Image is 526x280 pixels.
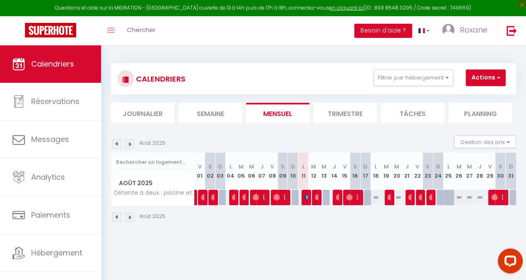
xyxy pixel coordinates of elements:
li: Mensuel [246,103,309,123]
abbr: V [270,163,274,171]
th: 23 [422,153,433,190]
input: Rechercher un logement... [116,155,190,170]
abbr: J [478,163,481,171]
th: 29 [485,153,495,190]
abbr: S [426,163,430,171]
img: Super Booking [25,23,76,37]
th: 28 [474,153,485,190]
button: Besoin d'aide ? [354,24,412,38]
th: 10 [288,153,298,190]
abbr: M [456,163,461,171]
th: 27 [464,153,474,190]
abbr: S [208,163,212,171]
abbr: V [488,163,492,171]
abbr: V [415,163,419,171]
th: 31 [506,153,516,190]
abbr: D [218,163,222,171]
h3: CALENDRIERS [134,69,185,88]
li: Trimestre [314,103,377,123]
abbr: M [249,163,254,171]
span: [PERSON_NAME] [336,189,339,205]
li: Tâches [381,103,444,123]
abbr: J [405,163,409,171]
abbr: D [509,163,513,171]
abbr: S [499,163,502,171]
th: 06 [246,153,257,190]
img: ... [442,24,454,36]
p: Août 2025 [139,139,165,147]
img: logout [506,25,517,36]
div: 260 [474,190,485,205]
th: 25 [443,153,454,190]
abbr: V [198,163,201,171]
span: Août 2025 [111,177,194,189]
abbr: D [291,163,295,171]
abbr: M [311,163,316,171]
span: [PERSON_NAME] [346,189,359,205]
abbr: D [363,163,368,171]
div: 260 [464,190,474,205]
th: 07 [257,153,267,190]
button: Actions [466,69,506,86]
th: 22 [412,153,422,190]
li: Planning [449,103,512,123]
div: 260 [391,190,402,205]
span: Chercher [127,25,156,34]
abbr: M [239,163,244,171]
a: Chercher [121,16,162,45]
th: 08 [267,153,277,190]
span: Calendriers [31,59,74,69]
th: 12 [309,153,319,190]
abbr: S [281,163,284,171]
th: 21 [402,153,412,190]
span: [PERSON_NAME] [211,189,214,205]
abbr: S [353,163,357,171]
button: Gestion des prix [454,136,516,148]
span: Paiements [31,210,70,220]
th: 01 [195,153,205,190]
abbr: J [333,163,336,171]
th: 05 [236,153,246,190]
span: Amandine Mascret [242,189,245,205]
abbr: L [375,163,377,171]
th: 14 [329,153,340,190]
span: Messages [31,134,69,144]
abbr: V [343,163,347,171]
abbr: D [436,163,440,171]
abbr: M [467,163,472,171]
a: ... Roxane [436,16,498,45]
span: [PERSON_NAME] [304,189,308,205]
th: 24 [433,153,443,190]
th: 11 [298,153,309,190]
span: [PERSON_NAME] [201,189,204,205]
span: Thibàùt Frày [387,189,390,205]
th: 03 [215,153,225,190]
abbr: L [447,163,449,171]
th: 30 [495,153,506,190]
span: [PERSON_NAME] [429,189,432,205]
span: Détente à deux : piscine et spa [113,190,196,196]
span: [PERSON_NAME] [252,189,266,205]
li: Journalier [111,103,174,123]
div: 260 [454,190,464,205]
p: Août 2025 [139,213,165,221]
th: 18 [370,153,381,190]
span: Roxane [460,25,487,35]
div: 260 [370,190,381,205]
abbr: M [394,163,399,171]
button: Filtrer par hébergement [373,69,453,86]
abbr: M [321,163,326,171]
th: 09 [277,153,288,190]
span: Réservations [31,96,79,107]
a: en cliquant ici [329,4,364,11]
th: 17 [361,153,371,190]
th: 04 [225,153,236,190]
th: 15 [340,153,350,190]
a: [PERSON_NAME] [191,190,195,206]
span: [PERSON_NAME] [PERSON_NAME] [408,189,411,205]
th: 13 [319,153,329,190]
span: [PERSON_NAME] [418,189,422,205]
li: Semaine [178,103,242,123]
abbr: M [384,163,389,171]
